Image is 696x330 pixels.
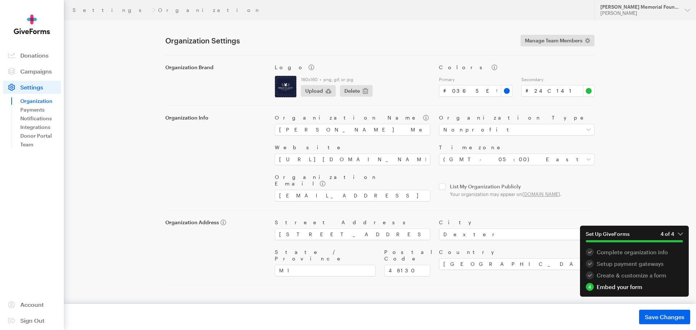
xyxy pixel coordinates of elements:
[3,65,61,78] a: Campaigns
[521,35,594,46] a: Manage Team Members
[600,4,679,10] div: [PERSON_NAME] Memorial Foundation
[3,298,61,311] a: Account
[301,85,336,97] button: Upload
[20,84,43,91] span: Settings
[586,283,594,291] div: 4
[165,64,266,71] label: Organization Brand
[20,68,52,75] span: Campaigns
[586,260,594,268] div: 2
[586,260,683,268] div: Setup payment gateways
[20,114,61,123] a: Notifications
[165,114,266,121] label: Organization Info
[600,10,679,16] div: [PERSON_NAME]
[20,105,61,114] a: Payments
[275,219,430,226] label: Street Address
[522,191,560,197] a: [DOMAIN_NAME]
[165,219,266,226] label: Organization Address
[586,271,683,279] div: Create & customize a form
[20,131,61,140] a: Donor Portal
[586,271,594,279] div: 3
[20,301,44,308] span: Account
[165,36,512,45] h1: Organization Settings
[275,174,430,187] label: Organization Email
[14,14,50,34] img: GiveForms
[521,76,595,82] label: Secondary
[639,310,690,324] button: Save Changes
[586,248,683,256] a: 1 Complete organization info
[275,154,430,165] input: https://www.example.com
[439,219,594,226] label: City
[586,248,683,256] div: Complete organization info
[20,52,49,59] span: Donations
[344,87,360,95] span: Delete
[20,123,61,131] a: Integrations
[275,64,430,71] label: Logo
[3,49,61,62] a: Donations
[275,114,430,121] label: Organization Name
[3,314,61,327] a: Sign Out
[439,76,513,82] label: Primary
[586,283,683,291] a: 4 Embed your form
[275,249,376,262] label: State / Province
[645,313,684,321] span: Save Changes
[384,249,430,262] label: Postal Code
[20,317,45,324] span: Sign Out
[340,85,373,97] button: Delete
[3,81,61,94] a: Settings
[301,76,430,82] label: 160x160 • png, gif, or jpg
[586,248,594,256] div: 1
[439,144,594,151] label: Timezone
[580,226,689,248] button: Set Up GiveForms4 of 4
[305,87,323,95] span: Upload
[586,271,683,279] a: 3 Create & customize a form
[439,114,594,121] label: Organization Type
[439,64,594,71] label: Colors
[275,144,430,151] label: Website
[525,36,583,45] span: Manage Team Members
[660,231,683,237] em: 4 of 4
[20,140,61,149] a: Team
[586,283,683,291] div: Embed your form
[72,7,149,13] a: Settings
[439,249,594,255] label: Country
[20,97,61,105] a: Organization
[586,260,683,268] a: 2 Setup payment gateways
